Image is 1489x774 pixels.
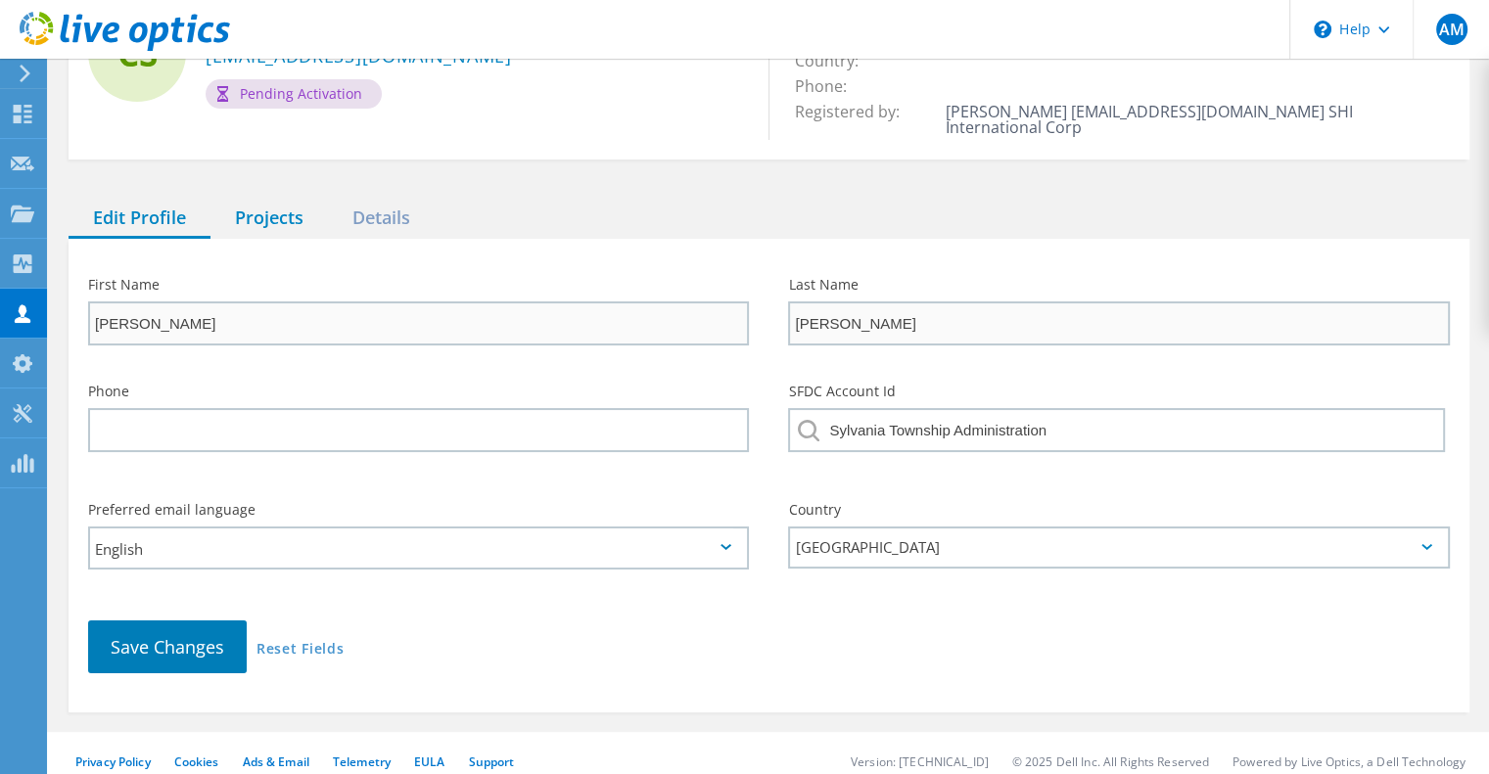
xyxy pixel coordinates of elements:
[1314,21,1331,38] svg: \n
[117,36,158,70] span: CS
[788,385,1449,398] label: SFDC Account Id
[414,753,444,770] a: EULA
[210,199,328,239] div: Projects
[88,620,247,673] button: Save Changes
[788,526,1449,569] div: [GEOGRAPHIC_DATA]
[174,753,219,770] a: Cookies
[1233,753,1466,770] li: Powered by Live Optics, a Dell Technology
[20,41,230,55] a: Live Optics Dashboard
[333,753,391,770] a: Telemetry
[75,753,151,770] a: Privacy Policy
[88,503,749,517] label: Preferred email language
[851,753,989,770] li: Version: [TECHNICAL_ID]
[111,635,224,659] span: Save Changes
[328,199,435,239] div: Details
[256,642,344,659] a: Reset Fields
[1012,753,1209,770] li: © 2025 Dell Inc. All Rights Reserved
[243,753,309,770] a: Ads & Email
[88,385,749,398] label: Phone
[88,278,749,292] label: First Name
[788,278,1449,292] label: Last Name
[206,79,382,109] div: Pending Activation
[1438,22,1464,37] span: AM
[69,199,210,239] div: Edit Profile
[468,753,514,770] a: Support
[794,50,877,71] span: Country:
[794,101,918,122] span: Registered by:
[794,75,865,97] span: Phone:
[788,503,1449,517] label: Country
[940,99,1449,140] td: [PERSON_NAME] [EMAIL_ADDRESS][DOMAIN_NAME] SHI International Corp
